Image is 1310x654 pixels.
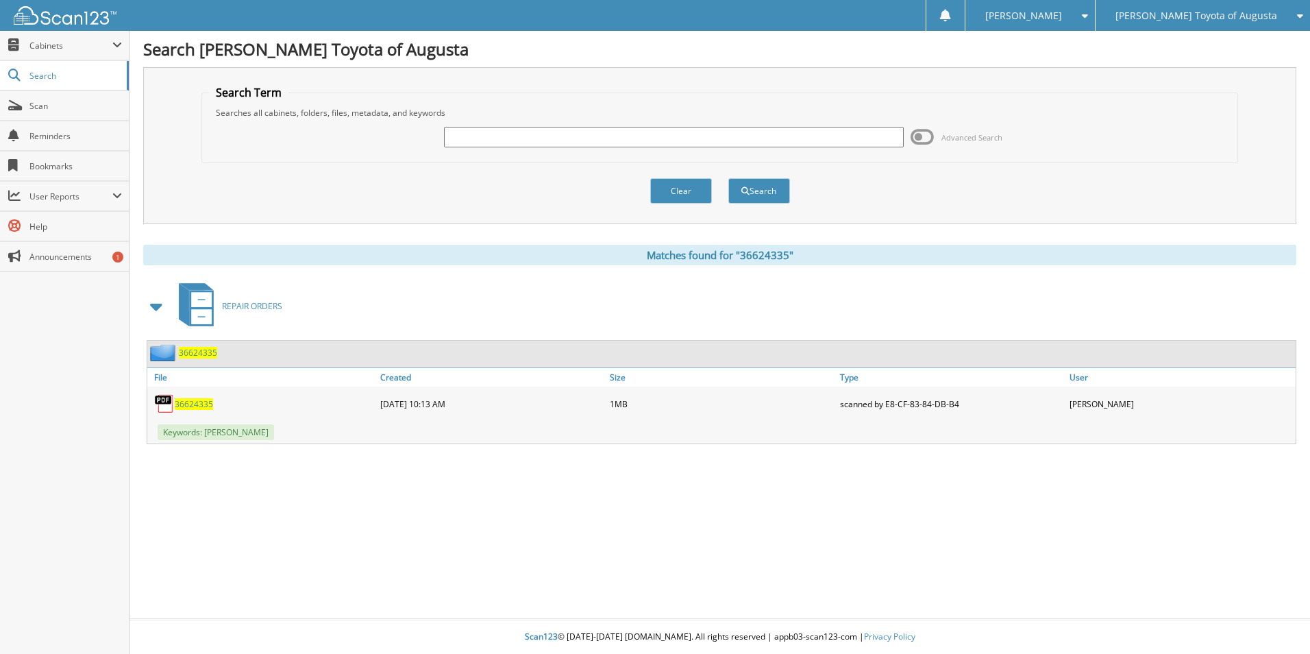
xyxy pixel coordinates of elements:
a: 36624335 [179,347,217,359]
div: 1MB [606,390,836,417]
img: scan123-logo-white.svg [14,6,116,25]
div: 1 [112,252,123,263]
a: Type [837,368,1066,387]
button: Clear [650,178,712,204]
span: Scan [29,100,122,112]
button: Search [728,178,790,204]
div: [PERSON_NAME] [1066,390,1296,417]
a: REPAIR ORDERS [171,279,282,333]
a: 36624335 [175,398,213,410]
div: scanned by E8-CF-83-84-DB-B4 [837,390,1066,417]
a: Privacy Policy [864,631,915,642]
span: Announcements [29,251,122,263]
h1: Search [PERSON_NAME] Toyota of Augusta [143,38,1296,60]
span: Cabinets [29,40,112,51]
div: Matches found for "36624335" [143,245,1296,265]
div: [DATE] 10:13 AM [377,390,606,417]
span: User Reports [29,191,112,202]
span: [PERSON_NAME] Toyota of Augusta [1115,12,1277,20]
span: [PERSON_NAME] [985,12,1062,20]
span: Advanced Search [941,132,1002,143]
a: Size [606,368,836,387]
span: Help [29,221,122,232]
img: folder2.png [150,344,179,361]
img: PDF.png [154,393,175,414]
a: Created [377,368,606,387]
legend: Search Term [209,85,288,100]
span: Keywords: [PERSON_NAME] [158,424,274,440]
a: File [147,368,377,387]
span: Bookmarks [29,160,122,172]
span: REPAIR ORDERS [222,300,282,312]
a: User [1066,368,1296,387]
span: Reminders [29,130,122,142]
div: Searches all cabinets, folders, files, metadata, and keywords [209,107,1231,119]
span: Scan123 [525,631,558,642]
span: Search [29,70,120,82]
div: © [DATE]-[DATE] [DOMAIN_NAME]. All rights reserved | appb03-scan123-com | [129,620,1310,654]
